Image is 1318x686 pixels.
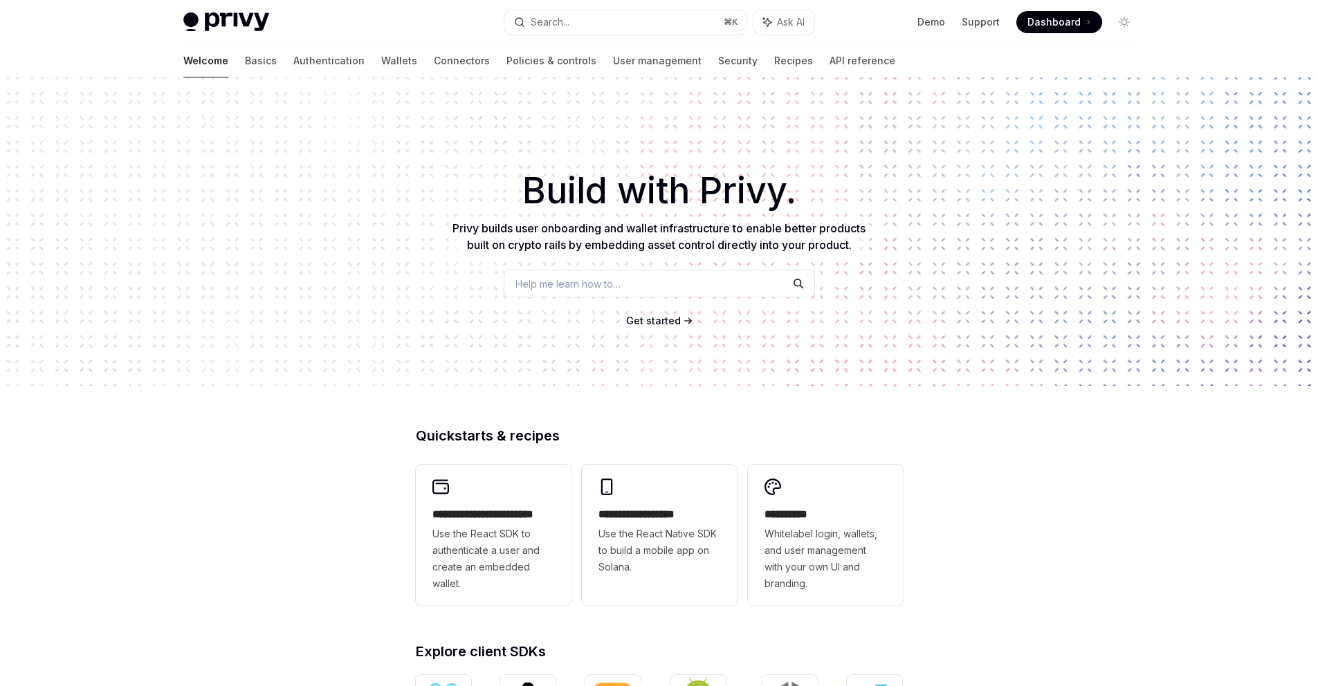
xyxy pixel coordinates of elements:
[917,15,945,29] a: Demo
[1027,15,1081,29] span: Dashboard
[1113,11,1135,33] button: Toggle dark mode
[432,526,554,592] span: Use the React SDK to authenticate a user and create an embedded wallet.
[531,14,569,30] div: Search...
[753,10,814,35] button: Ask AI
[416,429,560,443] span: Quickstarts & recipes
[830,44,895,77] a: API reference
[718,44,758,77] a: Security
[777,15,805,29] span: Ask AI
[724,17,738,28] span: ⌘ K
[293,44,365,77] a: Authentication
[962,15,1000,29] a: Support
[598,526,720,575] span: Use the React Native SDK to build a mobile app on Solana.
[613,44,702,77] a: User management
[515,277,621,291] span: Help me learn how to…
[626,314,681,328] a: Get started
[381,44,417,77] a: Wallets
[434,44,490,77] a: Connectors
[1016,11,1102,33] a: Dashboard
[626,315,681,326] span: Get started
[452,221,866,252] span: Privy builds user onboarding and wallet infrastructure to enable better products built on crypto ...
[765,526,886,592] span: Whitelabel login, wallets, and user management with your own UI and branding.
[774,44,813,77] a: Recipes
[504,10,747,35] button: Search...⌘K
[582,465,737,606] a: **** **** **** ***Use the React Native SDK to build a mobile app on Solana.
[506,44,596,77] a: Policies & controls
[245,44,277,77] a: Basics
[522,178,796,203] span: Build with Privy.
[416,645,546,658] span: Explore client SDKs
[183,12,269,32] img: light logo
[748,465,903,606] a: **** *****Whitelabel login, wallets, and user management with your own UI and branding.
[183,44,228,77] a: Welcome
